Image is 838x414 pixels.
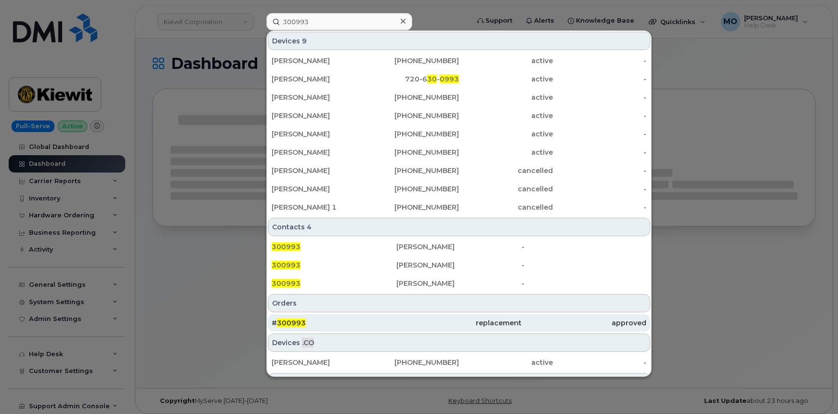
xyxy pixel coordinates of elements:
[553,74,647,84] div: -
[522,279,646,288] div: -
[522,318,646,328] div: approved
[366,202,459,212] div: [PHONE_NUMBER]
[459,129,553,139] div: active
[268,107,650,124] a: [PERSON_NAME][PHONE_NUMBER]active-
[553,184,647,194] div: -
[366,166,459,175] div: [PHONE_NUMBER]
[268,354,650,371] a: [PERSON_NAME][PHONE_NUMBER]active-
[302,338,314,347] span: .CO
[553,166,647,175] div: -
[459,56,553,66] div: active
[459,166,553,175] div: cancelled
[272,166,366,175] div: [PERSON_NAME]
[302,36,307,46] span: 9
[268,162,650,179] a: [PERSON_NAME][PHONE_NUMBER]cancelled-
[553,147,647,157] div: -
[366,93,459,102] div: [PHONE_NUMBER]
[553,56,647,66] div: -
[396,279,521,288] div: [PERSON_NAME]
[553,93,647,102] div: -
[272,111,366,120] div: [PERSON_NAME]
[427,75,437,83] span: 30
[272,93,366,102] div: [PERSON_NAME]
[272,358,366,367] div: [PERSON_NAME]
[366,184,459,194] div: [PHONE_NUMBER]
[459,93,553,102] div: active
[268,334,650,352] div: Devices
[459,184,553,194] div: cancelled
[459,147,553,157] div: active
[522,242,646,252] div: -
[366,74,459,84] div: 720-6 -
[268,314,650,332] a: #300993replacementapproved
[268,218,650,236] div: Contacts
[459,74,553,84] div: active
[366,358,459,367] div: [PHONE_NUMBER]
[459,358,553,367] div: active
[268,199,650,216] a: [PERSON_NAME] 1[PHONE_NUMBER]cancelled-
[272,318,396,328] div: #
[459,202,553,212] div: cancelled
[268,70,650,88] a: [PERSON_NAME]720-630-0993active-
[307,222,312,232] span: 4
[272,184,366,194] div: [PERSON_NAME]
[796,372,831,407] iframe: Messenger Launcher
[268,275,650,292] a: 300993[PERSON_NAME]-
[396,260,521,270] div: [PERSON_NAME]
[366,56,459,66] div: [PHONE_NUMBER]
[440,75,459,83] span: 0993
[268,32,650,50] div: Devices
[272,74,366,84] div: [PERSON_NAME]
[366,129,459,139] div: [PHONE_NUMBER]
[272,56,366,66] div: [PERSON_NAME]
[272,129,366,139] div: [PERSON_NAME]
[396,242,521,252] div: [PERSON_NAME]
[522,260,646,270] div: -
[268,89,650,106] a: [PERSON_NAME][PHONE_NUMBER]active-
[268,125,650,143] a: [PERSON_NAME][PHONE_NUMBER]active-
[268,373,650,391] div: Contacts
[272,279,301,288] span: 300993
[366,147,459,157] div: [PHONE_NUMBER]
[272,242,301,251] span: 300993
[272,147,366,157] div: [PERSON_NAME]
[366,111,459,120] div: [PHONE_NUMBER]
[268,294,650,312] div: Orders
[459,111,553,120] div: active
[277,319,306,327] span: 300993
[272,261,301,269] span: 300993
[553,111,647,120] div: -
[553,129,647,139] div: -
[268,180,650,198] a: [PERSON_NAME][PHONE_NUMBER]cancelled-
[268,238,650,255] a: 300993[PERSON_NAME]-
[553,202,647,212] div: -
[272,202,366,212] div: [PERSON_NAME] 1
[268,52,650,69] a: [PERSON_NAME][PHONE_NUMBER]active-
[396,318,521,328] div: replacement
[268,144,650,161] a: [PERSON_NAME][PHONE_NUMBER]active-
[268,256,650,274] a: 300993[PERSON_NAME]-
[553,358,647,367] div: -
